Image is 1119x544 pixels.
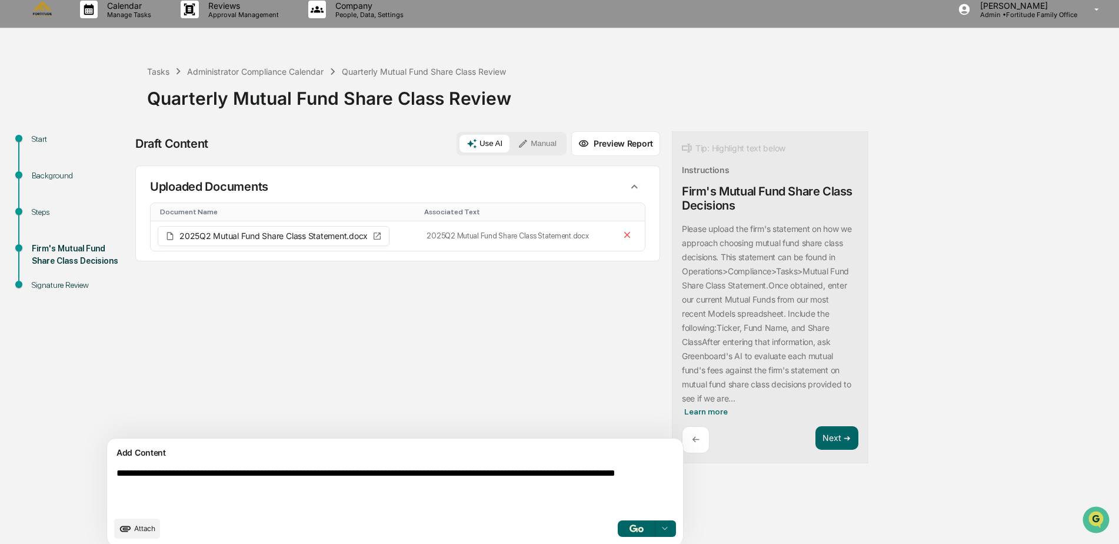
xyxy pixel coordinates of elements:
div: Start [32,133,128,145]
div: Draft Content [135,137,208,151]
p: Once obtained, enter our current Mutual Funds from our most recent Models spreadsheet. Include th... [682,280,847,333]
p: Reviews [199,1,285,11]
button: Manual [511,135,564,152]
div: Tasks [147,67,169,77]
a: 🖐️Preclearance [7,144,81,165]
p: Please upload the firm's statement on how we approach choosing mutual fund share class decisions.... [682,224,852,290]
div: 🖐️ [12,150,21,159]
a: 🔎Data Lookup [7,166,79,187]
p: Company [326,1,409,11]
img: Go [630,525,644,532]
div: Toggle SortBy [424,208,607,216]
button: Start new chat [200,94,214,108]
iframe: Open customer support [1081,505,1113,537]
div: Administrator Compliance Calendar [187,67,324,77]
div: Quarterly Mutual Fund Share Class Review [342,67,506,77]
p: [PERSON_NAME] [971,1,1077,11]
span: Attach [134,524,155,533]
p: Admin • Fortitude Family Office [971,11,1077,19]
p: People, Data, Settings [326,11,409,19]
p: ← [692,434,700,445]
div: Add Content [114,446,676,460]
div: Background [32,170,128,182]
p: Manage Tasks [98,11,157,19]
button: Next ➔ [815,426,858,450]
button: Remove file [620,227,635,245]
div: 🔎 [12,172,21,181]
div: Toggle SortBy [160,208,415,216]
div: Signature Review [32,279,128,291]
div: Start new chat [40,90,193,102]
button: upload document [114,519,160,539]
p: After entering that information, ask Greenboard's AI to evaluate each mutual fund's fees against ... [682,337,851,403]
p: Calendar [98,1,157,11]
p: Approval Management [199,11,285,19]
div: 🗄️ [85,150,95,159]
img: 1746055101610-c473b297-6a78-478c-a979-82029cc54cd1 [12,90,33,111]
div: We're available if you need us! [40,102,149,111]
span: Preclearance [24,148,76,160]
span: Data Lookup [24,171,74,183]
div: Firm's Mutual Fund Share Class Decisions [682,184,858,213]
button: Preview Report [571,131,660,156]
div: Steps [32,206,128,218]
div: Quarterly Mutual Fund Share Class Review [147,78,1113,109]
p: Uploaded Documents [150,180,268,194]
div: Tip: Highlight text below [682,141,785,155]
span: 2025Q2 Mutual Fund Share Class Statement.docx [179,232,368,240]
input: Clear [31,54,194,66]
p: How can we help? [12,25,214,44]
p: Ticker, Fund Name, and Share Class [682,323,829,347]
a: 🗄️Attestations [81,144,151,165]
img: logo [28,2,56,16]
button: Use AI [459,135,509,152]
div: Firm's Mutual Fund Share Class Decisions [32,243,128,267]
td: 2025Q2 Mutual Fund Share Class Statement.docx [419,221,612,251]
span: Pylon [117,200,142,208]
span: Attestations [97,148,146,160]
span: Learn more [684,407,728,416]
button: Go [618,520,655,537]
a: Powered byPylon [83,199,142,208]
div: Instructions [682,165,730,175]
